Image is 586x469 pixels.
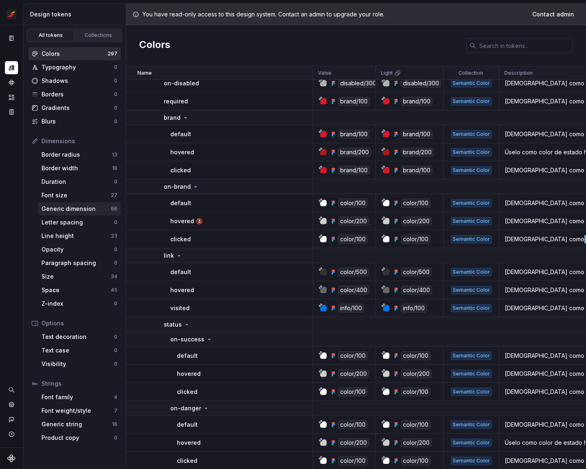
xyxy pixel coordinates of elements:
div: color/100 [338,351,368,360]
div: Semantic Color [451,166,492,174]
a: Paragraph spacing0 [38,256,121,270]
div: 66 [111,206,117,212]
div: brand/200 [338,148,371,157]
div: 45 [111,287,117,293]
div: brand/100 [338,97,370,106]
a: Gradients0 [28,101,121,114]
div: Font size [41,191,111,199]
p: hovered [177,439,201,447]
p: clicked [170,235,191,243]
div: 297 [108,50,117,57]
p: default [177,352,198,360]
a: Contact admin [527,7,579,22]
div: Paragraph spacing [41,259,114,267]
p: hovered 🚷 [170,217,203,225]
div: brand/100 [338,166,370,175]
div: 0 [114,300,117,307]
p: default [170,199,191,207]
p: on-danger [170,404,201,412]
p: status [164,320,182,329]
div: Borders [41,90,114,98]
div: Semantic Color [451,439,492,447]
div: Z-index [41,300,114,308]
div: color/200 [401,438,432,447]
a: Border radius13 [38,148,121,161]
div: Semantic Color [451,457,492,465]
div: brand/200 [401,148,434,157]
div: Settings [5,398,18,411]
p: link [164,252,174,260]
div: Semantic Color [451,199,492,207]
div: Components [5,76,18,89]
div: 23 [111,233,117,239]
div: Font weight/style [41,407,114,415]
div: Size [41,272,111,281]
div: 0 [114,118,117,125]
div: Border width [41,164,112,172]
div: 0 [114,361,117,367]
a: Shadows0 [28,74,121,87]
div: Line height [41,232,111,240]
p: on-success [170,335,204,343]
div: Blurs [41,117,114,126]
div: Options [41,319,117,327]
div: Semantic Color [451,148,492,156]
div: color/100 [401,351,430,360]
div: color/100 [401,235,430,244]
div: Product copy [41,434,114,442]
button: Contact support [5,413,18,426]
a: Text case0 [38,344,121,357]
div: Semantic Color [451,370,492,378]
div: Visibility [41,360,114,368]
div: brand/100 [401,97,433,106]
div: disabled/300 [401,79,441,88]
div: 0 [114,78,117,84]
div: 0 [114,105,117,111]
div: Collections [78,32,119,39]
div: info/100 [401,304,427,313]
p: hovered [170,148,194,156]
div: 18 [112,165,117,172]
div: 0 [114,91,117,98]
div: color/200 [338,217,369,226]
div: All tokens [30,32,71,39]
div: Text decoration [41,333,114,341]
div: 0 [114,260,117,266]
a: Typography0 [28,61,121,74]
div: Duration [41,178,114,186]
div: 4 [114,394,117,400]
div: Generic string [41,420,112,428]
button: Search ⌘K [5,383,18,396]
p: visited [170,304,190,312]
p: hovered [170,286,194,294]
div: Opacity [41,245,114,254]
a: Storybook stories [5,105,18,119]
p: default [170,268,191,276]
div: Semantic Color [451,304,492,312]
div: color/100 [338,199,368,208]
div: Design tokens [30,10,122,18]
div: info/100 [338,304,364,313]
p: You have read-only access to this design system. Contact an admin to upgrade your role. [142,10,385,18]
a: Duration0 [38,175,121,188]
p: Collection [458,70,483,76]
div: color/200 [401,369,432,378]
p: clicked [177,457,197,465]
div: Gradients [41,104,114,112]
p: clicked [170,166,191,174]
a: Design tokens [5,61,18,74]
div: color/500 [338,268,369,277]
div: 16 [112,421,117,428]
div: color/100 [401,387,430,396]
div: 0 [114,178,117,185]
div: 0 [114,334,117,340]
div: Typography [41,63,114,71]
div: Semantic Color [451,268,492,276]
a: Documentation [5,32,18,45]
div: color/200 [338,369,369,378]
